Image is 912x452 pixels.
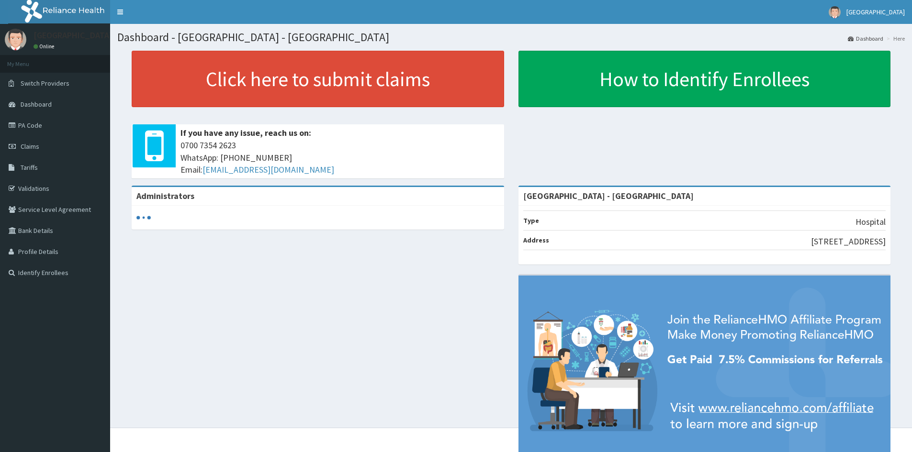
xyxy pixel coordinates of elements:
span: 0700 7354 2623 WhatsApp: [PHONE_NUMBER] Email: [180,139,499,176]
p: Hospital [856,216,886,228]
span: [GEOGRAPHIC_DATA] [846,8,905,16]
a: [EMAIL_ADDRESS][DOMAIN_NAME] [203,164,334,175]
p: [GEOGRAPHIC_DATA] [34,31,113,40]
span: Tariffs [21,163,38,172]
b: If you have any issue, reach us on: [180,127,311,138]
b: Administrators [136,190,194,201]
img: User Image [829,6,841,18]
b: Address [523,236,549,244]
strong: [GEOGRAPHIC_DATA] - [GEOGRAPHIC_DATA] [523,190,694,201]
span: Dashboard [21,100,52,109]
span: Claims [21,142,39,151]
a: How to Identify Enrollees [518,51,891,107]
b: Type [523,216,539,225]
span: Switch Providers [21,79,69,88]
a: Online [34,43,56,50]
a: Click here to submit claims [132,51,504,107]
h1: Dashboard - [GEOGRAPHIC_DATA] - [GEOGRAPHIC_DATA] [117,31,905,44]
p: [STREET_ADDRESS] [811,235,886,248]
img: User Image [5,29,26,50]
svg: audio-loading [136,210,151,225]
a: Dashboard [848,34,883,43]
li: Here [884,34,905,43]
